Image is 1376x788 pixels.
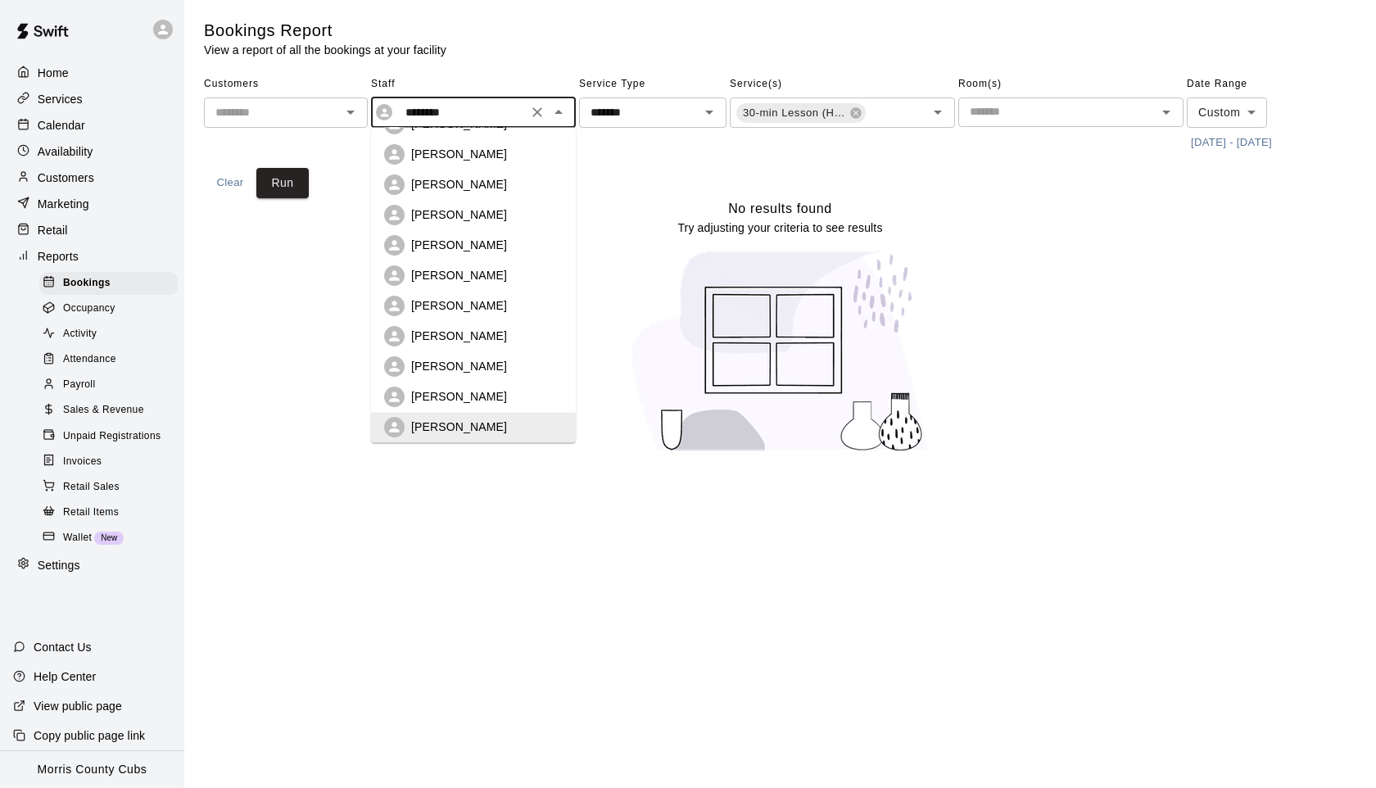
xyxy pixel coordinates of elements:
[63,402,144,419] span: Sales & Revenue
[39,500,184,525] a: Retail Items
[13,113,171,138] a: Calendar
[411,207,507,224] p: [PERSON_NAME]
[39,348,178,371] div: Attendance
[39,270,184,296] a: Bookings
[38,117,85,134] p: Calendar
[730,71,955,97] span: Service(s)
[204,20,446,42] h5: Bookings Report
[371,71,576,97] span: Staff
[38,248,79,265] p: Reports
[1155,101,1178,124] button: Open
[38,65,69,81] p: Home
[39,451,178,473] div: Invoices
[547,101,570,124] button: Close
[926,101,949,124] button: Open
[728,198,832,220] h6: No results found
[39,449,184,474] a: Invoices
[411,298,507,315] p: [PERSON_NAME]
[39,527,178,550] div: WalletNew
[1187,130,1276,156] button: [DATE] - [DATE]
[13,244,171,269] a: Reports
[34,698,122,714] p: View public page
[411,177,507,193] p: [PERSON_NAME]
[39,322,184,347] a: Activity
[39,399,178,422] div: Sales & Revenue
[13,87,171,111] a: Services
[1187,71,1330,97] span: Date Range
[411,147,507,163] p: [PERSON_NAME]
[63,326,97,342] span: Activity
[63,301,115,317] span: Occupancy
[38,761,147,778] p: Morris County Cubs
[38,91,83,107] p: Services
[579,71,726,97] span: Service Type
[411,359,507,375] p: [PERSON_NAME]
[411,389,507,405] p: [PERSON_NAME]
[13,165,171,190] a: Customers
[411,238,507,254] p: [PERSON_NAME]
[38,143,93,160] p: Availability
[38,222,68,238] p: Retail
[39,474,184,500] a: Retail Sales
[63,479,120,496] span: Retail Sales
[13,139,171,164] a: Availability
[339,101,362,124] button: Open
[677,220,882,236] p: Try adjusting your criteria to see results
[1187,97,1267,128] div: Custom
[63,454,102,470] span: Invoices
[39,272,178,295] div: Bookings
[39,323,178,346] div: Activity
[411,268,507,284] p: [PERSON_NAME]
[13,61,171,85] a: Home
[38,170,94,186] p: Customers
[736,105,853,121] span: 30-min Lesson (Hitting, Pitching or fielding)
[958,71,1184,97] span: Room(s)
[698,101,721,124] button: Open
[411,419,507,436] p: [PERSON_NAME]
[39,476,178,499] div: Retail Sales
[63,377,95,393] span: Payroll
[256,168,309,198] button: Run
[39,296,184,321] a: Occupancy
[13,553,171,577] a: Settings
[39,347,184,373] a: Attendance
[38,557,80,573] p: Settings
[39,423,184,449] a: Unpaid Registrations
[411,328,507,345] p: [PERSON_NAME]
[63,530,92,546] span: Wallet
[39,373,184,398] a: Payroll
[94,533,124,542] span: New
[63,505,119,521] span: Retail Items
[34,639,92,655] p: Contact Us
[34,668,96,685] p: Help Center
[204,42,446,58] p: View a report of all the bookings at your facility
[39,398,184,423] a: Sales & Revenue
[63,428,161,445] span: Unpaid Registrations
[13,218,171,242] a: Retail
[34,727,145,744] p: Copy public page link
[39,525,184,550] a: WalletNew
[204,71,368,97] span: Customers
[617,236,944,466] img: No results found
[39,425,178,448] div: Unpaid Registrations
[63,351,116,368] span: Attendance
[736,103,866,123] div: 30-min Lesson (Hitting, Pitching or fielding)
[39,501,178,524] div: Retail Items
[39,374,178,396] div: Payroll
[39,297,178,320] div: Occupancy
[526,101,549,124] button: Clear
[204,168,256,198] button: Clear
[38,196,89,212] p: Marketing
[13,192,171,216] a: Marketing
[63,275,111,292] span: Bookings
